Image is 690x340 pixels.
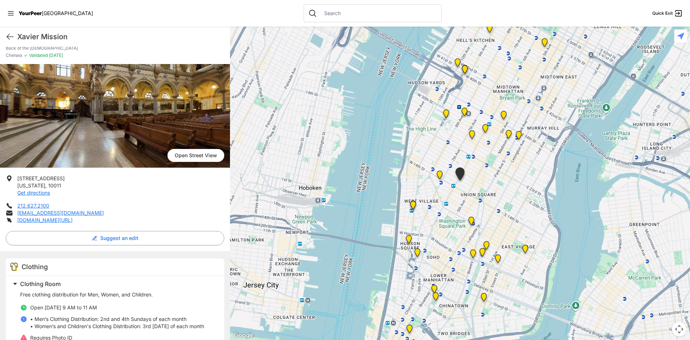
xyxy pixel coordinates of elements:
[481,124,490,136] div: Headquarters
[6,53,22,58] span: Chelsea
[29,53,48,58] span: Validated
[6,231,224,245] button: Suggest an edit
[24,53,28,58] span: ✓
[30,316,204,330] p: • Men’s Clothing Distribution: 2nd and 4th Sundays of each month • Women’s and Children's Clothin...
[460,65,469,77] div: Metro Baptist Church
[20,291,216,298] p: Free clothing distribution for Men, Women, and Children.
[413,248,422,260] div: Main Location, SoHo, DYCD Youth Drop-in Center
[435,171,444,182] div: Church of the Village
[42,10,93,16] span: [GEOGRAPHIC_DATA]
[468,130,477,142] div: New Location, Headquarters
[232,331,256,340] a: Open this area in Google Maps (opens a new window)
[409,200,418,212] div: Art and Acceptance LGBTQIA2S+ Program
[17,203,49,209] a: 212.627.2100
[232,331,256,340] img: Google
[485,24,494,36] div: 9th Avenue Drop-in Center
[6,45,224,51] p: Back of the [DEMOGRAPHIC_DATA]
[22,263,48,271] span: Clothing
[17,217,73,223] a: [DOMAIN_NAME][URL]
[19,10,42,16] span: YourPeer
[17,210,104,216] a: [EMAIL_ADDRESS][DOMAIN_NAME]
[30,304,97,310] span: Open [DATE] 9 AM to 11 AM
[17,182,45,189] span: [US_STATE]
[521,245,530,256] div: Manhattan
[167,149,224,162] a: Open Street View
[652,9,683,18] a: Quick Exit
[405,325,414,336] div: Main Office
[17,175,65,181] span: [STREET_ADDRESS]
[17,32,224,42] h1: Xavier Mission
[672,322,686,336] button: Map camera controls
[514,131,523,142] div: Mainchance Adult Drop-in Center
[504,130,513,141] div: Greater New York City
[460,108,469,119] div: Antonio Olivieri Drop-in Center
[19,11,93,15] a: YourPeer[GEOGRAPHIC_DATA]
[454,167,466,183] div: Back of the Church
[45,182,47,189] span: ,
[442,109,451,121] div: Chelsea
[100,235,138,242] span: Suggest an edit
[493,254,502,266] div: University Community Social Services (UCSS)
[48,182,61,189] span: 10011
[430,285,439,296] div: Tribeca Campus/New York City Rescue Mission
[460,65,469,76] div: Metro Baptist Church
[453,58,462,70] div: New York
[478,248,487,259] div: St. Joseph House
[48,53,63,58] span: [DATE]
[469,249,478,261] div: Bowery Campus
[409,201,418,212] div: Greenwich Village
[482,241,491,253] div: Maryhouse
[17,190,50,196] a: Get directions
[431,292,440,304] div: Manhattan Criminal Court
[467,217,476,228] div: Harvey Milk High School
[479,293,488,304] div: Lower East Side Youth Drop-in Center. Yellow doors with grey buzzer on the right
[20,280,61,287] span: Clothing Room
[652,10,673,16] span: Quick Exit
[320,10,437,17] input: Search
